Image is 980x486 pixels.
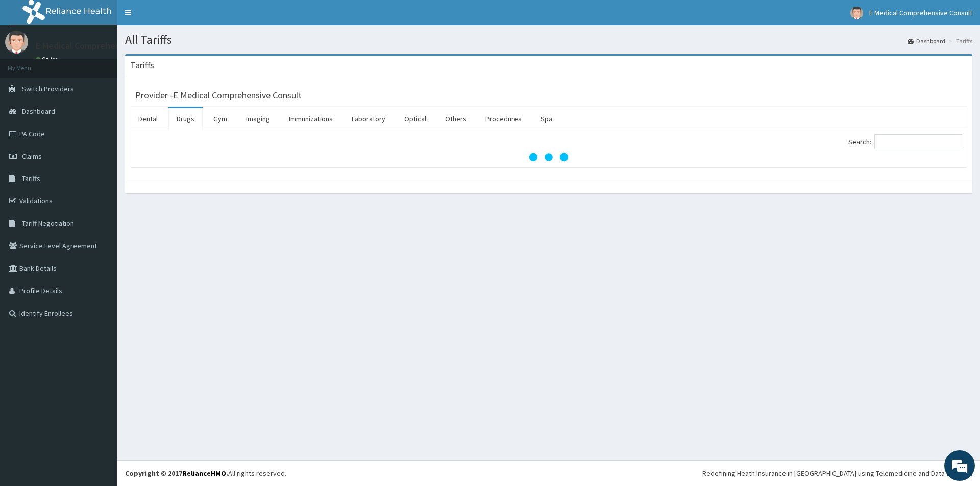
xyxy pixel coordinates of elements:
[702,468,972,478] div: Redefining Heath Insurance in [GEOGRAPHIC_DATA] using Telemedicine and Data Science!
[869,8,972,17] span: E Medical Comprehensive Consult
[22,107,55,116] span: Dashboard
[22,84,74,93] span: Switch Providers
[117,460,980,486] footer: All rights reserved.
[5,31,28,54] img: User Image
[874,134,962,149] input: Search:
[205,108,235,130] a: Gym
[437,108,475,130] a: Others
[22,174,40,183] span: Tariffs
[344,108,394,130] a: Laboratory
[908,37,945,45] a: Dashboard
[168,108,203,130] a: Drugs
[850,7,863,19] img: User Image
[130,61,154,70] h3: Tariffs
[946,37,972,45] li: Tariffs
[396,108,434,130] a: Optical
[125,469,228,478] strong: Copyright © 2017 .
[135,91,302,100] h3: Provider - E Medical Comprehensive Consult
[281,108,341,130] a: Immunizations
[36,56,60,63] a: Online
[22,151,42,161] span: Claims
[528,137,569,177] svg: audio-loading
[22,219,74,228] span: Tariff Negotiation
[532,108,560,130] a: Spa
[477,108,530,130] a: Procedures
[238,108,278,130] a: Imaging
[130,108,166,130] a: Dental
[125,33,972,46] h1: All Tariffs
[848,134,962,149] label: Search:
[182,469,226,478] a: RelianceHMO
[36,41,169,50] p: E Medical Comprehensive Consult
